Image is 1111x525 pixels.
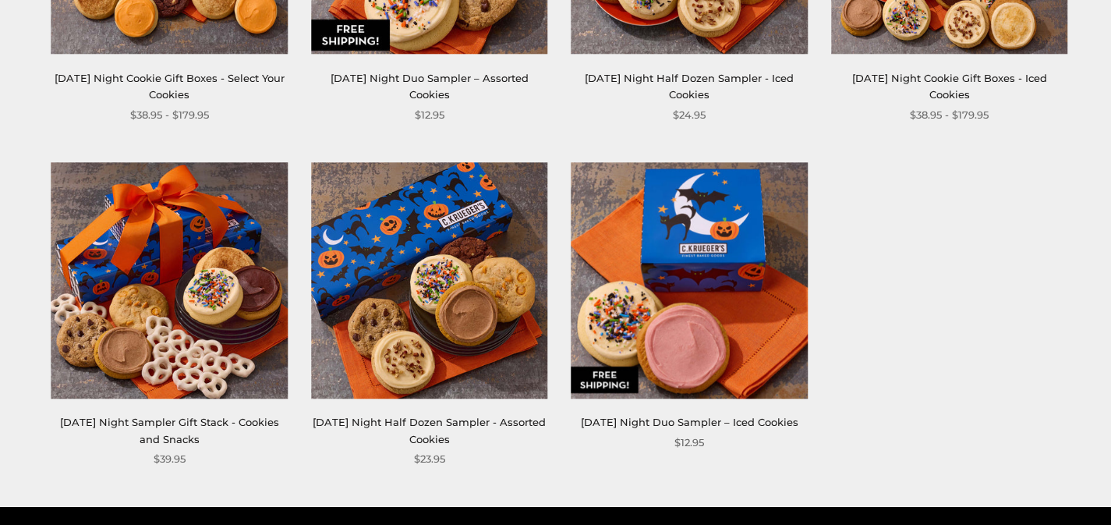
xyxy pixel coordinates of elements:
iframe: Sign Up via Text for Offers [12,466,161,513]
img: Halloween Night Duo Sampler – Iced Cookies [571,162,808,399]
a: [DATE] Night Duo Sampler – Iced Cookies [581,416,798,428]
span: $38.95 - $179.95 [130,107,209,123]
a: [DATE] Night Half Dozen Sampler - Assorted Cookies [313,416,546,445]
a: [DATE] Night Duo Sampler – Assorted Cookies [331,72,529,101]
span: $12.95 [674,435,704,451]
img: Halloween Night Half Dozen Sampler - Assorted Cookies [311,162,547,399]
a: [DATE] Night Sampler Gift Stack - Cookies and Snacks [60,416,279,445]
span: $24.95 [673,107,706,123]
span: $23.95 [414,451,445,467]
span: $39.95 [154,451,186,467]
a: [DATE] Night Half Dozen Sampler - Iced Cookies [585,72,794,101]
span: $12.95 [415,107,444,123]
img: Halloween Night Sampler Gift Stack - Cookies and Snacks [51,162,288,399]
span: $38.95 - $179.95 [910,107,989,123]
a: [DATE] Night Cookie Gift Boxes - Iced Cookies [852,72,1047,101]
a: [DATE] Night Cookie Gift Boxes - Select Your Cookies [55,72,285,101]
